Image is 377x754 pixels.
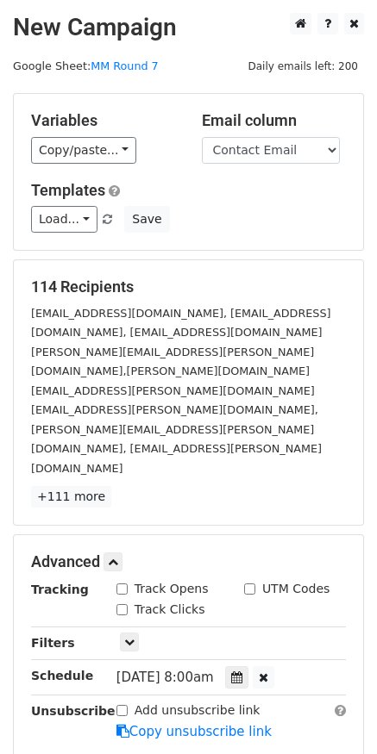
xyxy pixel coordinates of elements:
small: [EMAIL_ADDRESS][PERSON_NAME][DOMAIN_NAME], [PERSON_NAME][EMAIL_ADDRESS][PERSON_NAME][DOMAIN_NAME]... [31,403,322,475]
small: [PERSON_NAME][EMAIL_ADDRESS][PERSON_NAME][DOMAIN_NAME],[PERSON_NAME][DOMAIN_NAME][EMAIL_ADDRESS][... [31,346,315,397]
h5: 114 Recipients [31,277,346,296]
label: Track Opens [135,580,209,598]
label: Track Clicks [135,601,205,619]
button: Save [124,206,169,233]
h2: New Campaign [13,13,364,42]
h5: Variables [31,111,176,130]
strong: Tracking [31,583,89,596]
label: Add unsubscribe link [135,701,261,720]
strong: Filters [31,636,75,650]
a: Load... [31,206,97,233]
label: UTM Codes [262,580,330,598]
a: +111 more [31,486,111,508]
strong: Unsubscribe [31,704,116,718]
iframe: Chat Widget [291,671,377,754]
small: [EMAIL_ADDRESS][DOMAIN_NAME], [EMAIL_ADDRESS][DOMAIN_NAME], [EMAIL_ADDRESS][DOMAIN_NAME] [31,307,330,340]
small: Google Sheet: [13,59,159,72]
a: Copy unsubscribe link [116,724,272,739]
h5: Email column [202,111,347,130]
span: [DATE] 8:00am [116,670,214,685]
span: Daily emails left: 200 [242,57,364,76]
strong: Schedule [31,669,93,682]
a: Templates [31,181,105,199]
a: MM Round 7 [91,59,159,72]
a: Daily emails left: 200 [242,59,364,72]
a: Copy/paste... [31,137,136,164]
h5: Advanced [31,552,346,571]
